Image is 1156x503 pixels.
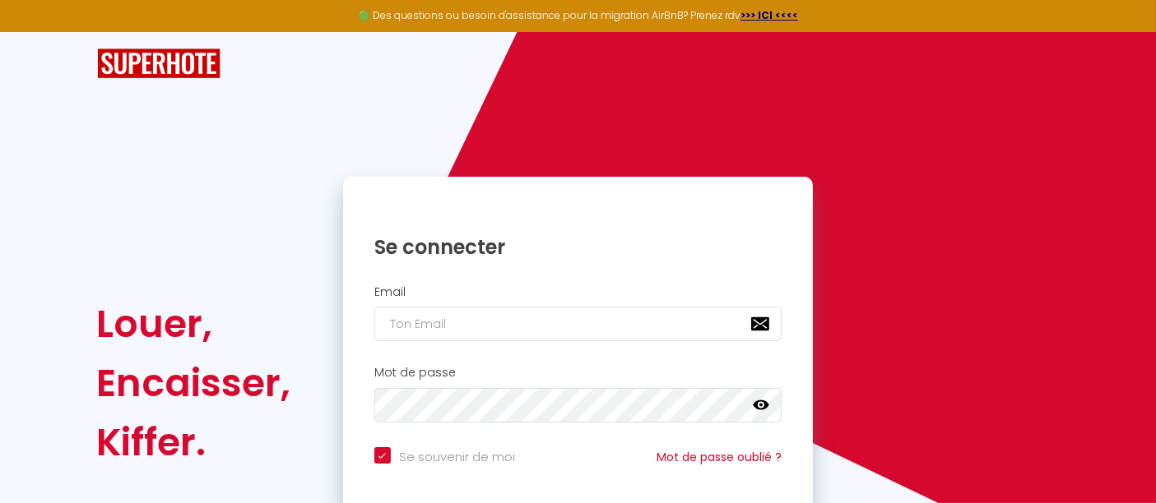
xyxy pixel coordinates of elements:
[97,353,291,413] div: Encaisser,
[657,449,782,465] a: Mot de passe oublié ?
[374,366,782,380] h2: Mot de passe
[374,234,782,260] h1: Se connecter
[97,294,291,353] div: Louer,
[740,8,798,22] a: >>> ICI <<<<
[374,307,782,341] input: Ton Email
[374,285,782,299] h2: Email
[97,413,291,472] div: Kiffer.
[97,48,221,79] img: SuperHote logo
